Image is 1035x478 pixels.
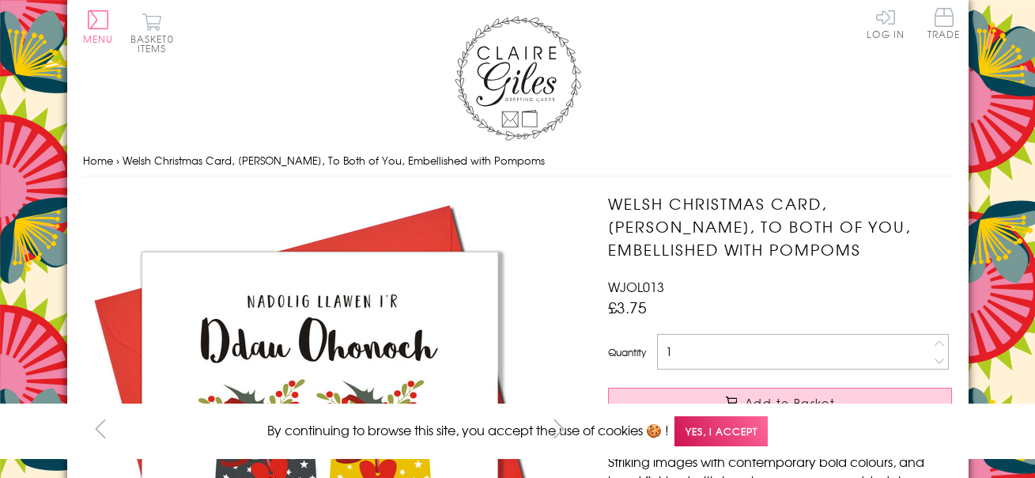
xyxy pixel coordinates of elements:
[608,296,647,318] span: £3.75
[83,32,114,46] span: Menu
[83,153,113,168] a: Home
[927,8,961,42] a: Trade
[927,8,961,39] span: Trade
[674,416,768,447] span: Yes, I accept
[745,395,835,411] span: Add to Basket
[608,192,952,260] h1: Welsh Christmas Card, [PERSON_NAME], To Both of You, Embellished with Pompoms
[608,277,664,296] span: WJOL013
[455,16,581,141] img: Claire Giles Greetings Cards
[608,345,646,359] label: Quantity
[123,153,545,168] span: Welsh Christmas Card, [PERSON_NAME], To Both of You, Embellished with Pompoms
[83,411,119,446] button: prev
[130,13,174,53] button: Basket0 items
[83,145,953,177] nav: breadcrumbs
[116,153,119,168] span: ›
[83,10,114,44] button: Menu
[608,388,952,417] button: Add to Basket
[138,32,174,55] span: 0 items
[541,411,576,446] button: next
[867,8,905,39] a: Log In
